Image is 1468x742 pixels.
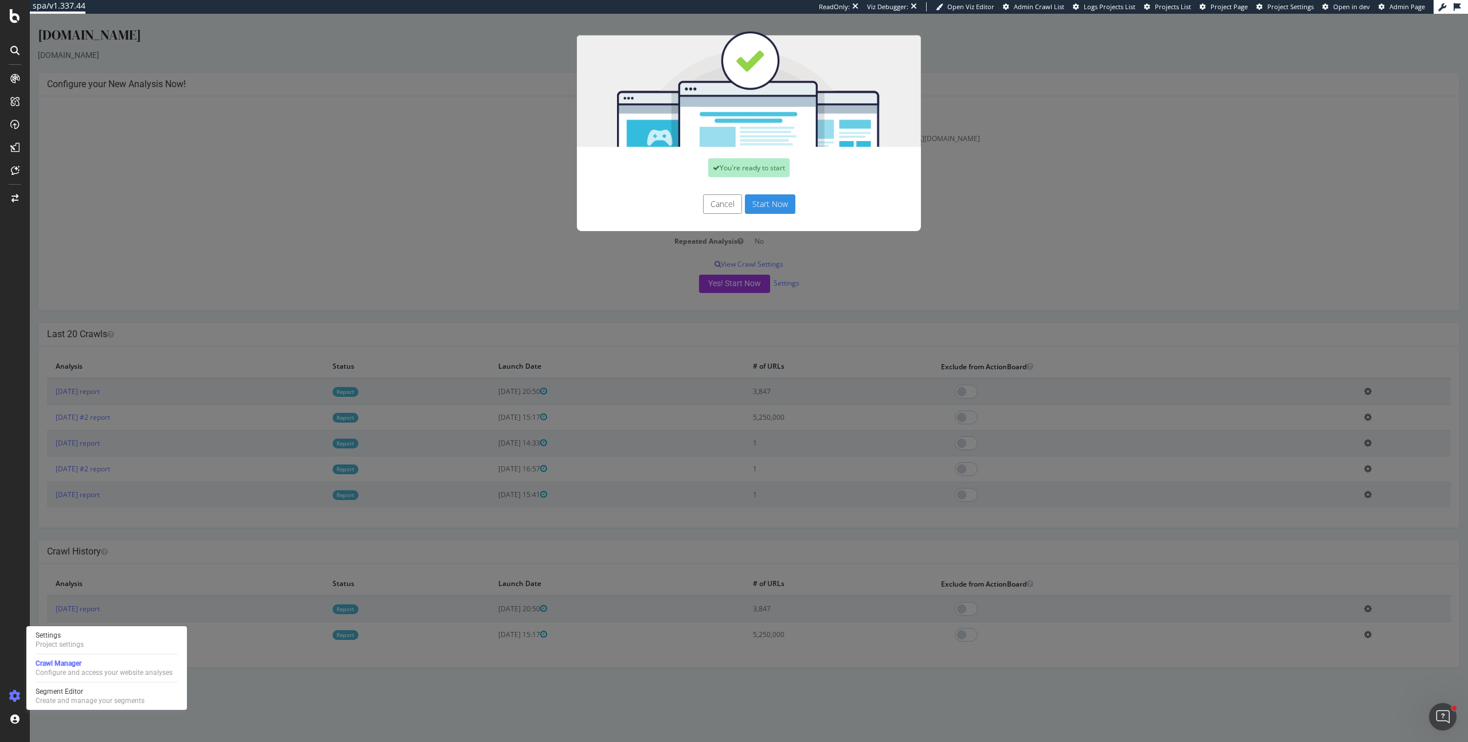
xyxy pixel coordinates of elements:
div: Viz Debugger: [867,2,908,11]
div: You're ready to start [678,145,760,163]
a: Open Viz Editor [936,2,994,11]
div: Configure and access your website analyses [36,668,173,677]
a: Segment EditorCreate and manage your segments [31,686,182,706]
a: Admin Page [1379,2,1425,11]
div: Create and manage your segments [36,696,145,705]
button: Cancel [673,181,712,200]
a: SettingsProject settings [31,630,182,650]
div: Settings [36,631,84,640]
a: Crawl ManagerConfigure and access your website analyses [31,658,182,678]
span: Open Viz Editor [947,2,994,11]
a: Logs Projects List [1073,2,1135,11]
div: Crawl Manager [36,659,173,668]
a: Project Page [1200,2,1248,11]
button: Start Now [715,181,766,200]
div: Segment Editor [36,687,145,696]
div: Project settings [36,640,84,649]
span: Logs Projects List [1084,2,1135,11]
a: Open in dev [1322,2,1370,11]
iframe: Intercom live chat [1429,703,1457,731]
img: You're all set! [547,17,891,133]
div: ReadOnly: [819,2,850,11]
span: Projects List [1155,2,1191,11]
a: Project Settings [1256,2,1314,11]
span: Project Settings [1267,2,1314,11]
span: Admin Page [1389,2,1425,11]
span: Project Page [1211,2,1248,11]
span: Admin Crawl List [1014,2,1064,11]
a: Projects List [1144,2,1191,11]
a: Admin Crawl List [1003,2,1064,11]
span: Open in dev [1333,2,1370,11]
